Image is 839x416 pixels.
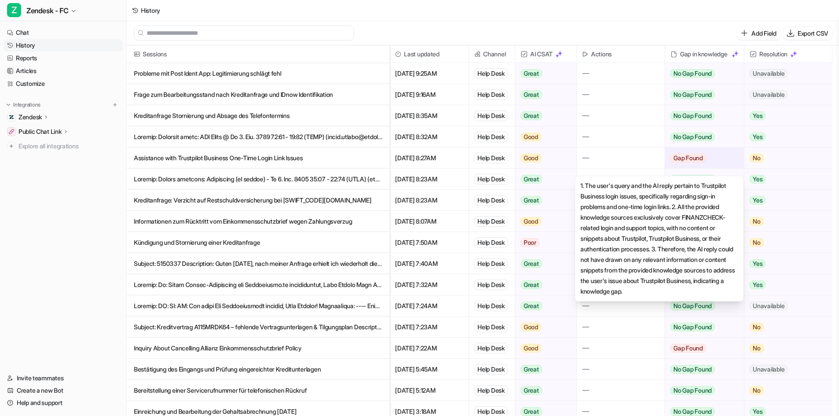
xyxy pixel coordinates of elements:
span: [DATE] 8:23AM [393,169,465,190]
p: Export CSV [798,29,828,38]
button: No Gap Found [665,295,737,317]
div: Help Desk [474,68,507,79]
span: Gap Found [670,344,706,353]
button: Great [515,253,571,274]
span: Good [521,154,541,162]
div: Help Desk [474,258,507,269]
p: Loremip: Dolors ametcons: Adipiscing (el seddoe) - Te 6. Inc. 8405 35:07 - 22:74 (UTLA) (etdolo.m... [134,169,382,190]
span: No Gap Found [670,323,715,331]
button: No [744,232,825,253]
span: Good [521,344,541,353]
button: Great [515,84,571,105]
span: No Gap Found [670,133,715,141]
button: No Gap Found [665,380,737,401]
p: Bereitstellung einer Servicerufnummer für telefonischen Rückruf [134,380,382,401]
div: Help Desk [474,385,507,396]
button: Good [515,211,571,232]
button: No Gap Found [665,63,737,84]
button: Great [515,63,571,84]
span: Great [521,407,542,416]
p: Loremip: Do: Sitam Consec-Adipiscing eli Seddoeiusmo.te incididuntut, Labo Etdolo Magn Aliquaenim... [134,274,382,295]
button: Good [515,317,571,338]
button: Yes [744,253,825,274]
span: Channel [473,45,511,63]
a: Customize [4,77,123,90]
span: Zendesk - FC [26,4,68,17]
span: Great [521,111,542,120]
span: Explore all integrations [18,139,119,153]
span: No Gap Found [670,175,715,184]
button: No [744,338,825,359]
div: Help Desk [474,237,507,248]
button: No [744,317,825,338]
button: No [744,211,825,232]
span: [DATE] 5:12AM [393,380,465,401]
div: History [141,6,160,15]
span: No [750,386,764,395]
span: No Gap Found [670,90,715,99]
p: Subject: Kreditvertrag A115MRDK64 – fehlende Vertragsunterlagen & Tilgungsplan Description: Sehr ... [134,317,382,338]
span: Great [521,69,542,78]
button: Integrations [4,100,43,109]
span: [DATE] 8:32AM [393,126,465,147]
span: Great [521,196,542,205]
button: Add Field [737,27,780,40]
button: Great [515,105,571,126]
button: No Gap Found [665,126,737,147]
span: Great [521,386,542,395]
span: Unavailable [750,302,787,310]
span: No [750,217,764,226]
span: [DATE] 8:35AM [393,105,465,126]
button: Gap Found [665,338,737,359]
button: No [744,147,825,169]
span: Unavailable [750,69,787,78]
button: Great [515,380,571,401]
span: Good [521,323,541,331]
span: [DATE] 7:50AM [393,232,465,253]
span: [DATE] 7:32AM [393,274,465,295]
span: Resolution [748,45,828,63]
button: Great [515,359,571,380]
span: Great [521,90,542,99]
p: Kündigung und Stornierung einer Kreditanfrage [134,232,382,253]
button: Great [515,295,571,317]
button: Good [515,338,571,359]
span: [DATE] 7:23AM [393,317,465,338]
span: Last updated [393,45,465,63]
span: No Gap Found [670,386,715,395]
div: Help Desk [474,89,507,100]
div: Help Desk [474,153,507,163]
a: Create a new Bot [4,384,123,397]
span: [DATE] 8:23AM [393,190,465,211]
button: Great [515,169,571,190]
button: Great [515,190,571,211]
span: Unavailable [750,365,787,374]
p: Kreditanfrage: Verzicht auf Restschuldversicherung bei [SWIFT_CODE][DOMAIN_NAME] [134,190,382,211]
span: Unavailable [750,90,787,99]
p: Subject: 5150337 Description: Guten [DATE], nach meiner Anfrage erhielt ich wiederholt die Auffor... [134,253,382,274]
button: Gap Found [665,147,737,169]
p: Kreditanfrage Stornierung und Absage des Telefontermins [134,105,382,126]
span: Yes [750,259,765,268]
span: Z [7,3,21,17]
p: Zendesk [18,113,42,121]
p: Assistance with Trustpilot Business One-Time Login Link Issues [134,147,382,169]
span: [DATE] 5:45AM [393,359,465,380]
a: History [4,39,123,52]
a: Articles [4,65,123,77]
span: [DATE] 8:27AM [393,147,465,169]
button: Yes [744,190,825,211]
button: Yes [744,274,825,295]
img: Zendesk [9,114,14,120]
span: Yes [750,196,765,205]
a: Invite teammates [4,372,123,384]
div: Help Desk [474,343,507,353]
span: No [750,323,764,331]
span: No [750,238,764,247]
img: menu_add.svg [112,102,118,108]
span: Yes [750,175,765,184]
button: Great [515,274,571,295]
button: No Gap Found [665,359,737,380]
button: No Gap Found [665,105,737,126]
span: Gap Found [670,154,706,162]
